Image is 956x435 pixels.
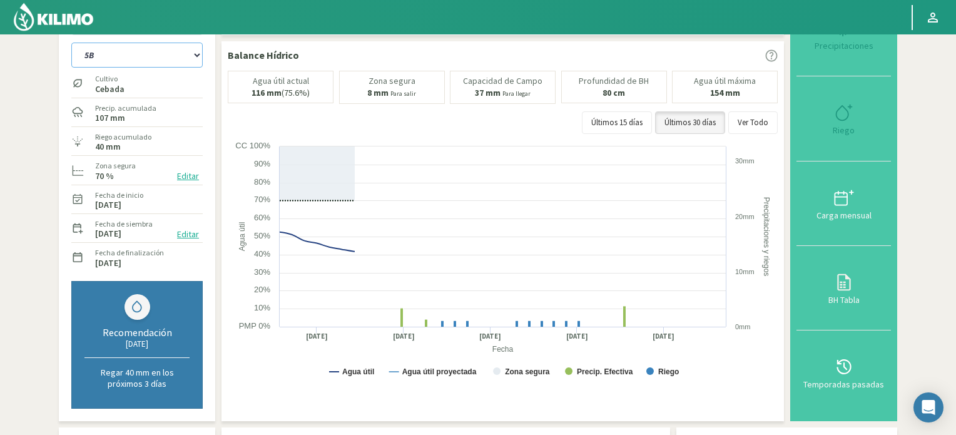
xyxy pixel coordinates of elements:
[84,339,190,349] div: [DATE]
[710,87,740,98] b: 154 mm
[254,267,270,277] text: 30%
[393,332,415,341] text: [DATE]
[655,111,725,134] button: Últimos 30 días
[762,197,771,276] text: Precipitaciones y riegos
[173,227,203,242] button: Editar
[95,160,136,171] label: Zona segura
[796,161,891,246] button: Carga mensual
[228,48,299,63] p: Balance Hídrico
[95,190,143,201] label: Fecha de inicio
[254,195,270,204] text: 70%
[253,76,309,86] p: Agua útil actual
[505,367,550,376] text: Zona segura
[475,87,501,98] b: 37 mm
[95,218,153,230] label: Fecha de siembra
[728,111,778,134] button: Ver Todo
[800,295,887,304] div: BH Tabla
[252,88,310,98] p: (75.6%)
[235,141,270,150] text: CC 100%
[800,126,887,135] div: Riego
[369,76,415,86] p: Zona segura
[582,111,652,134] button: Últimos 15 días
[658,367,679,376] text: Riego
[238,222,247,251] text: Agua útil
[735,213,755,220] text: 20mm
[254,159,270,168] text: 90%
[13,2,94,32] img: Kilimo
[463,76,542,86] p: Capacidad de Campo
[577,367,633,376] text: Precip. Efectiva
[95,73,125,84] label: Cultivo
[254,303,270,312] text: 10%
[239,321,271,330] text: PMP 0%
[796,76,891,161] button: Riego
[173,169,203,183] button: Editar
[367,87,389,98] b: 8 mm
[254,177,270,187] text: 80%
[390,90,416,98] small: Para salir
[479,332,501,341] text: [DATE]
[603,87,625,98] b: 80 cm
[252,87,282,98] b: 116 mm
[566,332,588,341] text: [DATE]
[800,41,887,50] div: Precipitaciones
[254,213,270,222] text: 60%
[95,131,151,143] label: Riego acumulado
[95,259,121,267] label: [DATE]
[95,201,121,209] label: [DATE]
[694,76,756,86] p: Agua útil máxima
[254,285,270,294] text: 20%
[95,143,121,151] label: 40 mm
[579,76,649,86] p: Profundidad de BH
[913,392,943,422] div: Open Intercom Messenger
[95,172,114,180] label: 70 %
[800,380,887,389] div: Temporadas pasadas
[402,367,477,376] text: Agua útil proyectada
[502,90,531,98] small: Para llegar
[800,211,887,220] div: Carga mensual
[84,367,190,389] p: Regar 40 mm en los próximos 3 días
[254,231,270,240] text: 50%
[796,330,891,415] button: Temporadas pasadas
[735,323,750,330] text: 0mm
[492,345,514,354] text: Fecha
[95,85,125,93] label: Cebada
[254,249,270,258] text: 40%
[84,326,190,339] div: Recomendación
[95,114,125,122] label: 107 mm
[735,268,755,275] text: 10mm
[95,230,121,238] label: [DATE]
[306,332,328,341] text: [DATE]
[653,332,674,341] text: [DATE]
[95,103,156,114] label: Precip. acumulada
[796,246,891,330] button: BH Tabla
[735,157,755,165] text: 30mm
[342,367,374,376] text: Agua útil
[95,247,164,258] label: Fecha de finalización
